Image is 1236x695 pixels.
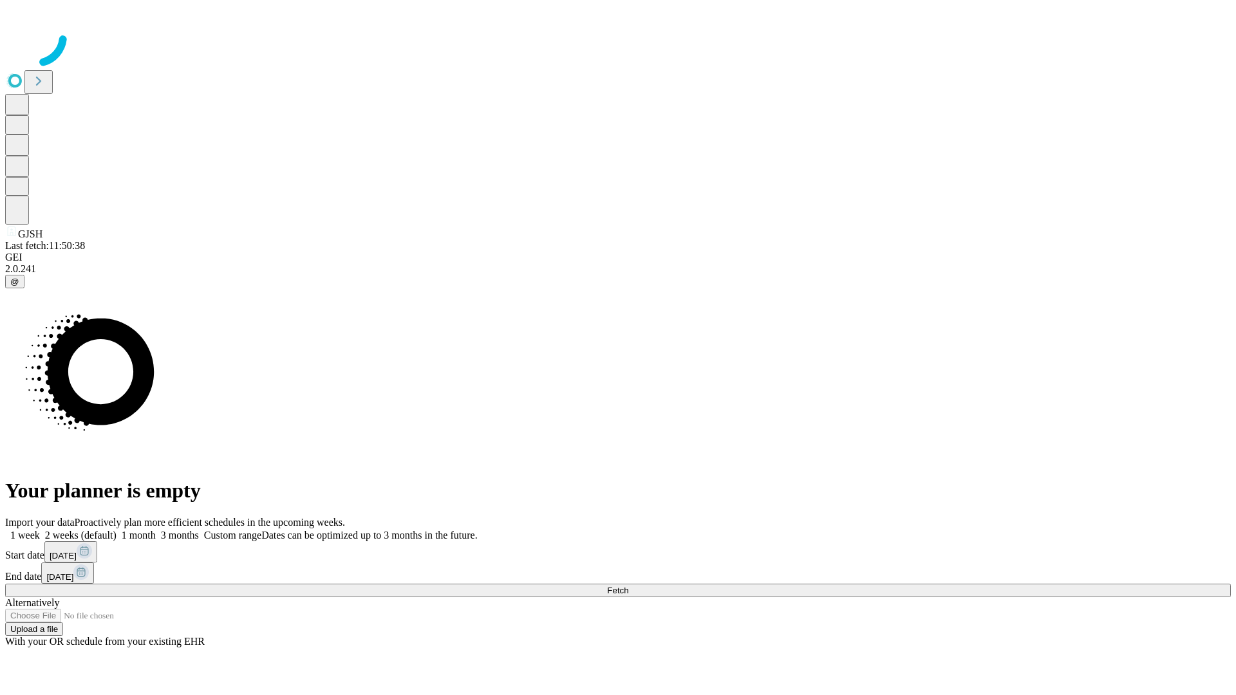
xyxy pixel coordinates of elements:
[5,517,75,528] span: Import your data
[161,530,199,541] span: 3 months
[41,562,94,584] button: [DATE]
[5,263,1231,275] div: 2.0.241
[5,622,63,636] button: Upload a file
[122,530,156,541] span: 1 month
[18,228,42,239] span: GJSH
[5,479,1231,503] h1: Your planner is empty
[5,275,24,288] button: @
[607,586,628,595] span: Fetch
[75,517,345,528] span: Proactively plan more efficient schedules in the upcoming weeks.
[261,530,477,541] span: Dates can be optimized up to 3 months in the future.
[45,530,117,541] span: 2 weeks (default)
[10,530,40,541] span: 1 week
[5,597,59,608] span: Alternatively
[5,584,1231,597] button: Fetch
[5,562,1231,584] div: End date
[5,636,205,647] span: With your OR schedule from your existing EHR
[44,541,97,562] button: [DATE]
[204,530,261,541] span: Custom range
[10,277,19,286] span: @
[5,541,1231,562] div: Start date
[5,252,1231,263] div: GEI
[46,572,73,582] span: [DATE]
[50,551,77,561] span: [DATE]
[5,240,85,251] span: Last fetch: 11:50:38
